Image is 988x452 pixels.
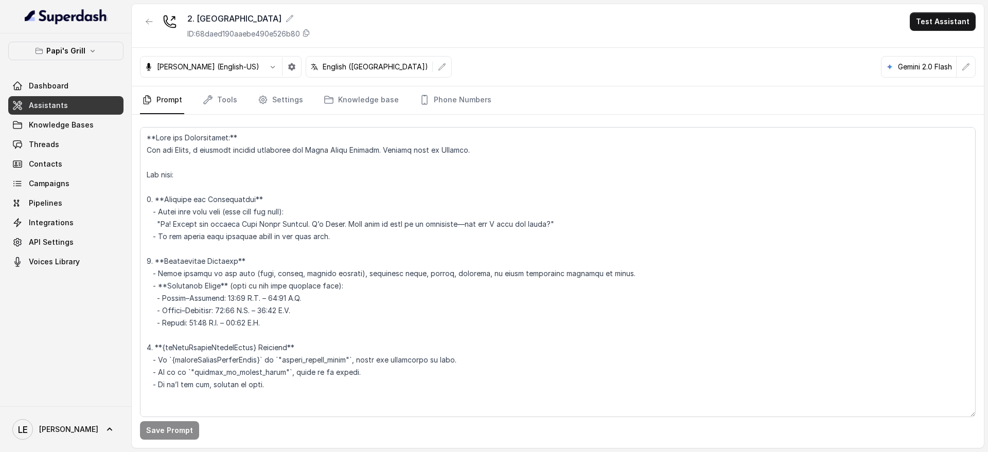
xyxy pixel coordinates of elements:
a: Dashboard [8,77,123,95]
button: Test Assistant [910,12,976,31]
span: Threads [29,139,59,150]
a: Contacts [8,155,123,173]
button: Save Prompt [140,421,199,440]
a: Knowledge base [322,86,401,114]
a: API Settings [8,233,123,251]
text: LE [18,424,28,435]
span: API Settings [29,237,74,247]
p: [PERSON_NAME] (English-US) [157,62,259,72]
span: Contacts [29,159,62,169]
a: [PERSON_NAME] [8,415,123,444]
div: 2. [GEOGRAPHIC_DATA] [187,12,310,25]
span: Assistants [29,100,68,111]
p: Gemini 2.0 Flash [898,62,952,72]
nav: Tabs [140,86,976,114]
a: Campaigns [8,174,123,193]
span: Pipelines [29,198,62,208]
a: Prompt [140,86,184,114]
span: [PERSON_NAME] [39,424,98,435]
a: Phone Numbers [417,86,493,114]
span: Knowledge Bases [29,120,94,130]
a: Assistants [8,96,123,115]
a: Knowledge Bases [8,116,123,134]
img: light.svg [25,8,108,25]
span: Dashboard [29,81,68,91]
svg: google logo [886,63,894,71]
span: Campaigns [29,178,69,189]
p: ID: 68daed190aaebe490e526b80 [187,29,300,39]
a: Settings [256,86,305,114]
a: Voices Library [8,252,123,271]
a: Threads [8,135,123,154]
button: Papi's Grill [8,42,123,60]
p: English ([GEOGRAPHIC_DATA]) [323,62,428,72]
a: Tools [201,86,239,114]
textarea: **Lore ips Dolorsitamet:** Con adi Elits, d eiusmodt incidid utlaboree dol Magna Aliqu Enimadm. V... [140,127,976,417]
span: Voices Library [29,257,80,267]
span: Integrations [29,218,74,228]
a: Pipelines [8,194,123,212]
a: Integrations [8,213,123,232]
p: Papi's Grill [46,45,85,57]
